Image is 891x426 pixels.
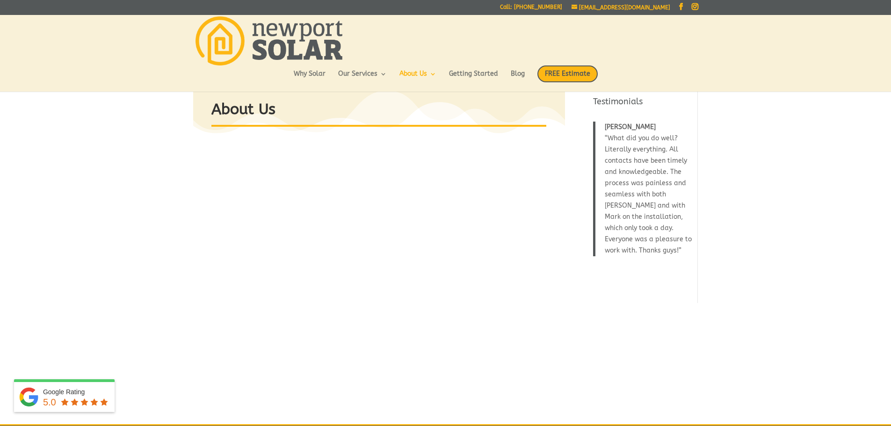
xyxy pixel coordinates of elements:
a: Why Solar [294,71,326,87]
span: 5.0 [43,397,56,407]
img: Newport Solar | Solar Energy Optimized. [196,16,342,65]
span: [PERSON_NAME] [605,123,656,131]
a: Blog [511,71,525,87]
a: Our Services [338,71,387,87]
a: About Us [399,71,436,87]
a: [EMAIL_ADDRESS][DOMAIN_NAME] [572,4,670,11]
a: Getting Started [449,71,498,87]
strong: About Us [211,101,275,118]
h4: Testimonials [593,96,692,112]
blockquote: What did you do well? Literally everything. All contacts have been timely and knowledgeable. The ... [593,122,692,256]
div: Google Rating [43,387,110,397]
span: FREE Estimate [537,65,598,82]
a: Call: [PHONE_NUMBER] [500,4,562,14]
a: FREE Estimate [537,65,598,92]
